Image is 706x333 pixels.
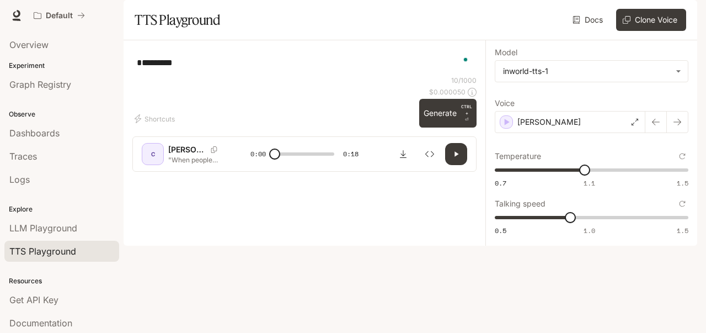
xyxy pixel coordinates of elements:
[616,9,686,31] button: Clone Voice
[29,4,90,27] button: All workspaces
[495,99,515,107] p: Voice
[392,143,414,165] button: Download audio
[144,145,162,163] div: C
[503,66,670,77] div: inworld-tts-1
[584,226,595,235] span: 1.0
[132,110,179,128] button: Shortcuts
[570,9,607,31] a: Docs
[46,11,73,20] p: Default
[135,9,220,31] h1: TTS Playground
[495,200,545,208] p: Talking speed
[495,226,506,235] span: 0.5
[206,146,222,153] button: Copy Voice ID
[168,144,206,155] p: [PERSON_NAME]
[451,76,477,85] p: 10 / 1000
[137,56,472,69] textarea: To enrich screen reader interactions, please activate Accessibility in Grammarly extension settings
[461,103,472,117] p: CTRL +
[584,178,595,188] span: 1.1
[495,152,541,160] p: Temperature
[429,87,466,97] p: $ 0.000050
[495,49,517,56] p: Model
[461,103,472,123] p: ⏎
[677,226,688,235] span: 1.5
[677,178,688,188] span: 1.5
[419,143,441,165] button: Inspect
[676,150,688,162] button: Reset to default
[517,117,581,128] p: [PERSON_NAME]
[343,149,359,160] span: 0:18
[495,61,688,82] div: inworld-tts-1
[419,99,477,128] button: GenerateCTRL +⏎
[676,198,688,210] button: Reset to default
[168,155,224,165] p: "When people ignore your boundaries, they're teaching you how little they respect you. The lesson...
[250,149,266,160] span: 0:00
[495,178,506,188] span: 0.7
